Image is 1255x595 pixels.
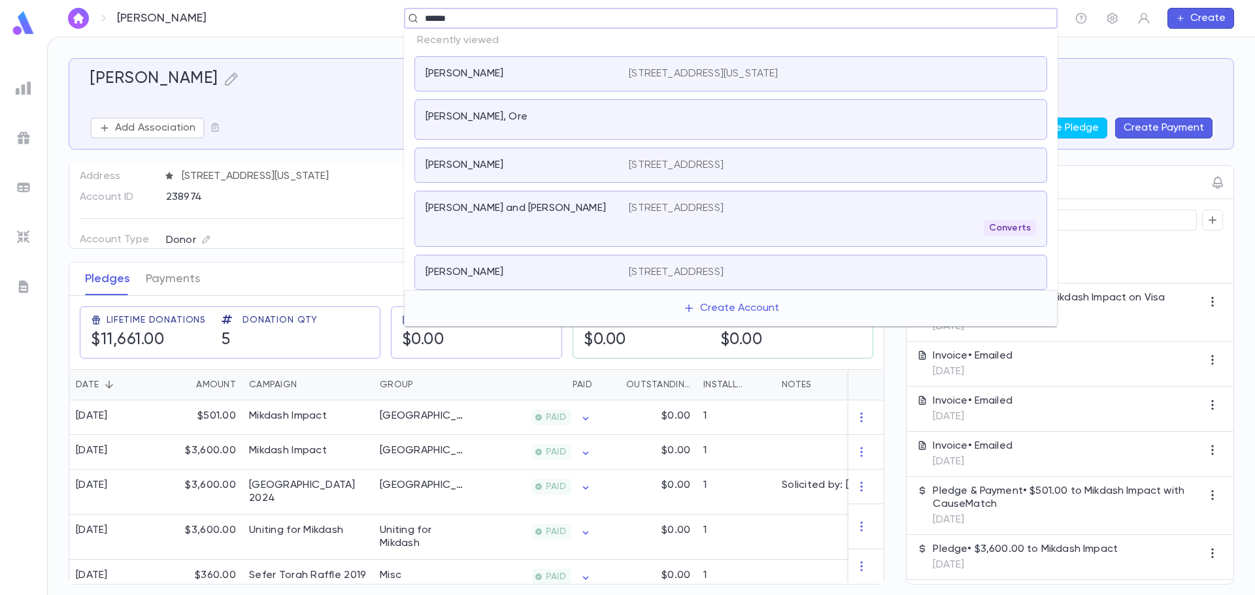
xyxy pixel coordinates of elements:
p: Recently viewed [404,29,1058,52]
div: Solicited by: [PERSON_NAME] [782,479,925,492]
p: [DATE] [933,513,1202,526]
div: Date [69,369,158,400]
img: campaigns_grey.99e729a5f7ee94e3726e6486bddda8f1.svg [16,130,31,146]
img: letters_grey.7941b92b52307dd3b8a917253454ce1c.svg [16,279,31,295]
div: Installments [697,369,775,400]
div: [DATE] [76,479,108,492]
div: 1 [697,400,775,435]
div: Outstanding [626,369,690,400]
div: Uniting for Mikdash [249,524,343,537]
div: Donor [166,232,211,248]
button: Pledges [85,263,130,295]
div: $3,600.00 [158,470,243,515]
p: $0.00 [661,444,690,457]
div: Jerusalem [380,444,465,457]
div: Mikdash Impact [249,444,327,457]
p: Account ID [80,187,155,208]
div: Notes [782,369,811,400]
img: reports_grey.c525e4749d1bce6a11f5fe2a8de1b229.svg [16,80,31,96]
div: 238974 [166,187,394,206]
button: Sort [297,374,318,395]
p: [PERSON_NAME] [426,159,503,172]
button: Sort [605,374,626,395]
button: Create Account [673,296,790,321]
span: PAID [541,571,571,582]
p: Pledge & Payment • $501.00 to Mikdash Impact with CauseMatch [933,485,1202,511]
span: PAID [541,526,571,537]
p: [STREET_ADDRESS] [629,202,724,215]
img: logo [10,10,37,36]
img: batches_grey.339ca447c9d9533ef1741baa751efc33.svg [16,180,31,195]
button: Sort [748,374,769,395]
div: Misc [380,569,401,582]
button: Sort [413,374,434,395]
p: [PERSON_NAME] [426,67,503,80]
div: $3,600.00 [158,515,243,560]
button: Sort [99,374,120,395]
span: Donation Qty [243,315,318,325]
div: 1 [697,515,775,560]
button: Create Payment [1115,118,1213,138]
span: PAID [541,447,571,457]
p: $0.00 [661,479,690,492]
div: Date [76,369,99,400]
p: Invoice • Emailed [933,349,1012,362]
p: [DATE] [933,410,1012,423]
h5: $0.00 [720,330,763,350]
div: Amount [158,369,243,400]
p: $0.00 [661,569,690,582]
button: Create Pledge [1018,118,1107,138]
div: Jerusalem 2024 [249,479,367,505]
p: Invoice • Emailed [933,394,1012,408]
button: Add Association [90,118,205,138]
div: Sefer Torah Raffle 2019 [249,569,366,582]
button: Sort [552,374,573,395]
p: Address [80,166,155,187]
p: [PERSON_NAME] and [PERSON_NAME] [426,202,606,215]
p: [DATE] [933,558,1118,571]
div: Outstanding [599,369,697,400]
img: home_white.a664292cf8c1dea59945f0da9f25487c.svg [71,13,86,24]
div: 1 [697,560,775,594]
h5: $0.00 [584,330,626,350]
p: [STREET_ADDRESS] [629,266,724,279]
h5: $0.00 [402,330,444,350]
button: Sort [175,374,196,395]
p: $0.00 [661,524,690,537]
p: [STREET_ADDRESS][US_STATE] [629,67,778,80]
button: Create [1167,8,1234,29]
span: Lifetime Donations [107,315,206,325]
div: Installments [703,369,748,400]
div: Notes [775,369,939,400]
div: [DATE] [76,410,108,423]
p: Account Type [80,229,155,250]
div: Amount [196,369,236,400]
div: $501.00 [158,400,243,435]
div: Jerusalem [380,479,465,492]
span: [STREET_ADDRESS][US_STATE] [176,170,460,183]
div: Campaign [243,369,373,400]
div: Campaign [249,369,297,400]
div: Paid [471,369,599,400]
div: [DATE] [76,569,108,582]
div: Jerusalem [380,410,465,423]
p: [PERSON_NAME] [426,266,503,279]
div: [DATE] [76,444,108,457]
div: Mikdash Impact [249,410,327,423]
p: Invoice • Emailed [933,440,1012,453]
p: [PERSON_NAME], Ore [426,110,527,123]
h5: [PERSON_NAME] [90,69,218,89]
p: $0.00 [661,410,690,423]
h5: 5 [222,330,231,350]
div: 1 [697,470,775,515]
span: PAID [541,481,571,492]
button: Payments [146,263,200,295]
div: 1 [697,435,775,470]
p: Payment • $3,600.00 to Mikdash Impact on Visa ****4405 [933,291,1202,317]
div: $3,600.00 [158,435,243,470]
p: Add Association [115,121,195,135]
span: PAID [541,412,571,423]
p: [DATE] [933,455,1012,468]
div: [DATE] [76,524,108,537]
div: Group [373,369,471,400]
